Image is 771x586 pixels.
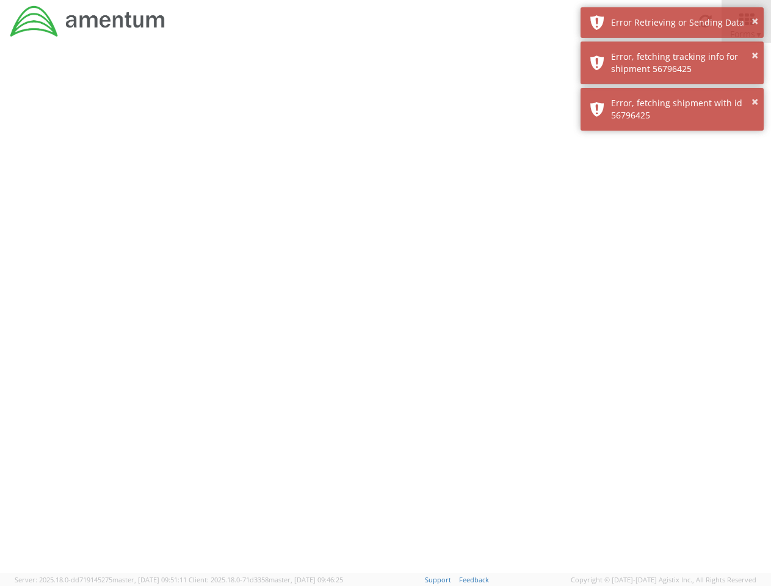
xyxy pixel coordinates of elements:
button: × [751,47,758,65]
button: × [751,93,758,111]
a: Support [425,575,451,584]
div: Error, fetching tracking info for shipment 56796425 [611,51,755,75]
span: master, [DATE] 09:46:25 [269,575,343,584]
div: Error Retrieving or Sending Data [611,16,755,29]
span: master, [DATE] 09:51:11 [112,575,187,584]
span: Client: 2025.18.0-71d3358 [189,575,343,584]
span: Copyright © [DATE]-[DATE] Agistix Inc., All Rights Reserved [571,575,756,585]
button: × [751,13,758,31]
span: Server: 2025.18.0-dd719145275 [15,575,187,584]
a: Feedback [459,575,489,584]
div: Error, fetching shipment with id 56796425 [611,97,755,121]
img: dyn-intl-logo-049831509241104b2a82.png [9,4,167,38]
